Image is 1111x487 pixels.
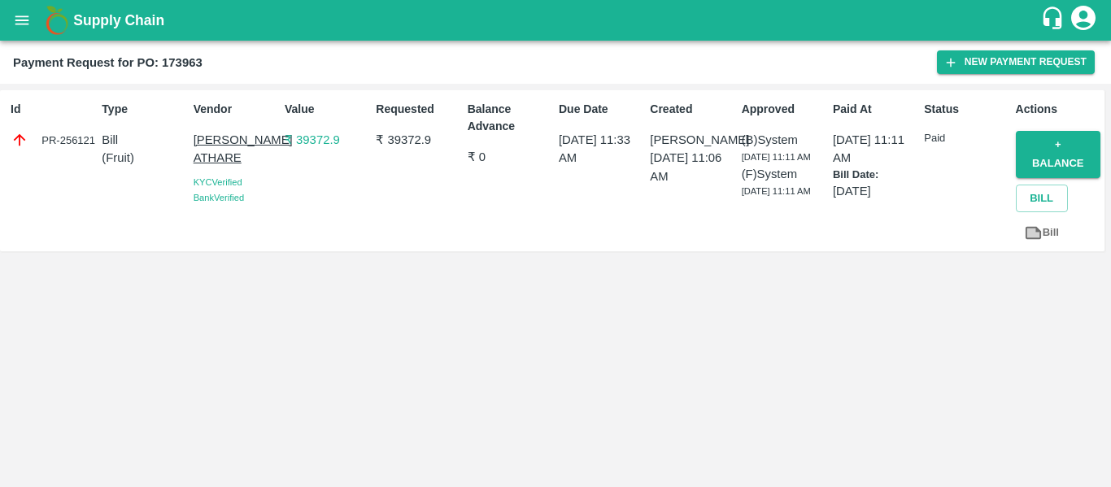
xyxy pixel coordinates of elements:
[650,131,734,149] p: [PERSON_NAME]
[742,152,811,162] span: [DATE] 11:11 AM
[650,101,734,118] p: Created
[742,186,811,196] span: [DATE] 11:11 AM
[1016,219,1068,247] a: Bill
[285,131,369,149] p: ₹ 39372.9
[742,131,826,149] p: (B) System
[833,167,917,183] p: Bill Date:
[11,131,95,149] div: PR-256121
[1040,6,1069,35] div: customer-support
[3,2,41,39] button: open drawer
[833,101,917,118] p: Paid At
[102,149,186,167] p: ( Fruit )
[194,193,244,202] span: Bank Verified
[924,131,1009,146] p: Paid
[41,4,73,37] img: logo
[13,56,203,69] b: Payment Request for PO: 173963
[11,101,95,118] p: Id
[559,101,643,118] p: Due Date
[73,9,1040,32] a: Supply Chain
[468,148,552,166] p: ₹ 0
[468,101,552,135] p: Balance Advance
[650,149,734,185] p: [DATE] 11:06 AM
[1016,131,1100,178] button: + balance
[742,101,826,118] p: Approved
[1016,101,1100,118] p: Actions
[1016,185,1068,213] button: Bill
[376,131,460,149] p: ₹ 39372.9
[833,182,917,200] p: [DATE]
[924,101,1009,118] p: Status
[1069,3,1098,37] div: account of current user
[194,131,278,167] p: [PERSON_NAME] ATHARE
[194,177,242,187] span: KYC Verified
[102,131,186,149] p: Bill
[833,131,917,167] p: [DATE] 11:11 AM
[194,101,278,118] p: Vendor
[376,101,460,118] p: Requested
[937,50,1095,74] button: New Payment Request
[742,165,826,183] p: (F) System
[73,12,164,28] b: Supply Chain
[285,101,369,118] p: Value
[559,131,643,167] p: [DATE] 11:33 AM
[102,101,186,118] p: Type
